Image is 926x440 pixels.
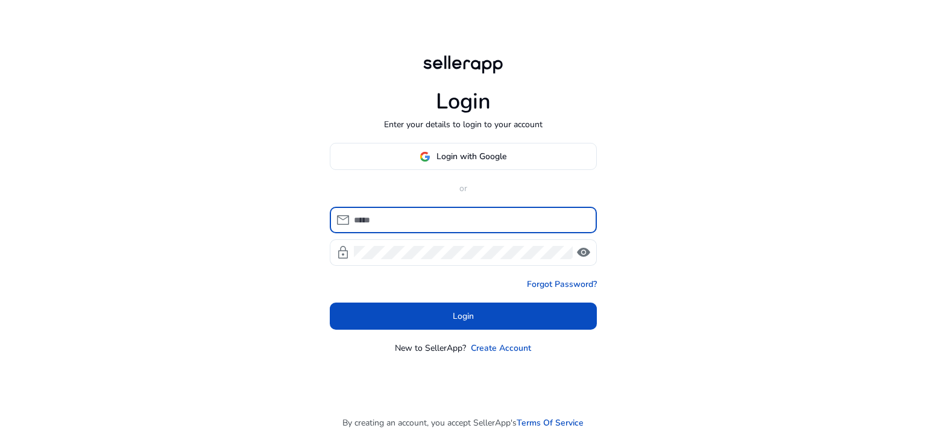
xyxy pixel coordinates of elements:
[436,89,491,115] h1: Login
[436,150,506,163] span: Login with Google
[384,118,543,131] p: Enter your details to login to your account
[336,245,350,260] span: lock
[330,143,597,170] button: Login with Google
[471,342,531,354] a: Create Account
[453,310,474,322] span: Login
[330,182,597,195] p: or
[420,151,430,162] img: google-logo.svg
[330,303,597,330] button: Login
[576,245,591,260] span: visibility
[336,213,350,227] span: mail
[517,416,584,429] a: Terms Of Service
[527,278,597,291] a: Forgot Password?
[395,342,466,354] p: New to SellerApp?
